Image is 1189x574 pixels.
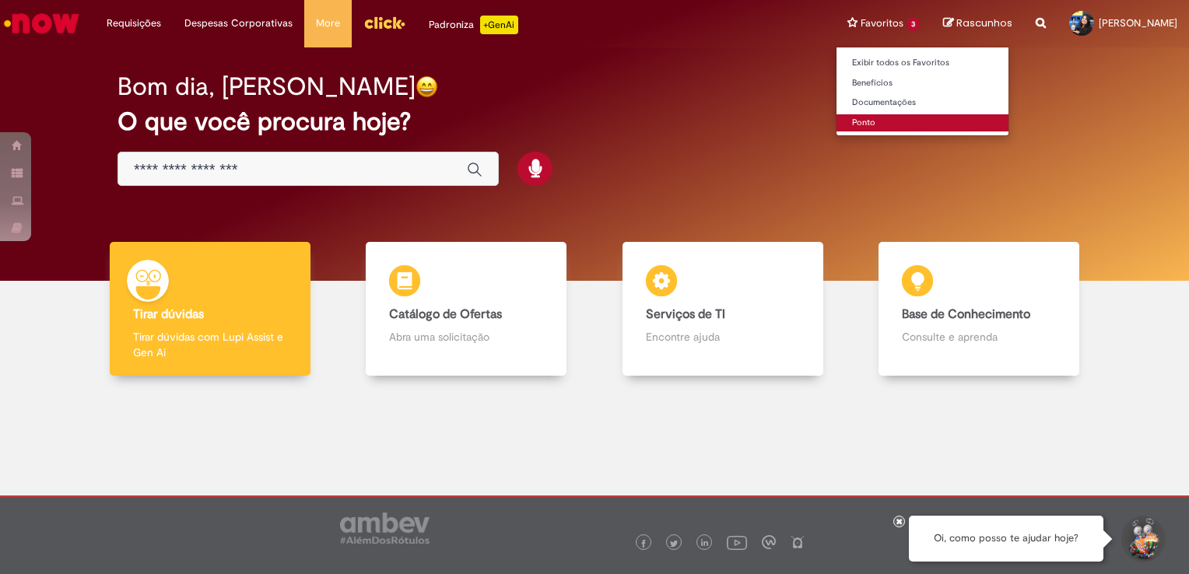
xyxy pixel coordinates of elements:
p: Consulte e aprenda [902,329,1056,345]
h2: Bom dia, [PERSON_NAME] [117,73,416,100]
span: 3 [907,18,920,31]
img: logo_footer_workplace.png [762,535,776,549]
img: logo_footer_ambev_rotulo_gray.png [340,513,430,544]
b: Base de Conhecimento [902,306,1030,322]
a: Catálogo de Ofertas Abra uma solicitação [338,242,595,376]
div: Oi, como posso te ajudar hoje? [909,516,1103,562]
img: logo_footer_twitter.png [670,540,678,548]
span: Favoritos [861,16,903,31]
a: Base de Conhecimento Consulte e aprenda [851,242,1108,376]
div: Padroniza [429,16,518,34]
img: logo_footer_naosei.png [791,535,805,549]
img: logo_footer_linkedin.png [701,539,709,548]
a: Exibir todos os Favoritos [837,54,1008,72]
img: happy-face.png [416,75,438,98]
a: Serviços de TI Encontre ajuda [594,242,851,376]
b: Serviços de TI [646,306,725,322]
a: Ponto [837,114,1008,131]
a: Benefícios [837,75,1008,92]
span: Rascunhos [956,16,1012,30]
p: Tirar dúvidas com Lupi Assist e Gen Ai [133,329,287,360]
p: Encontre ajuda [646,329,800,345]
a: Rascunhos [943,16,1012,31]
span: Despesas Corporativas [184,16,293,31]
img: logo_footer_facebook.png [640,540,647,548]
b: Tirar dúvidas [133,306,204,322]
img: logo_footer_youtube.png [727,532,747,552]
a: Tirar dúvidas Tirar dúvidas com Lupi Assist e Gen Ai [82,242,338,376]
p: +GenAi [480,16,518,34]
span: [PERSON_NAME] [1099,16,1177,30]
b: Catálogo de Ofertas [389,306,502,322]
img: ServiceNow [2,8,82,39]
span: Requisições [107,16,161,31]
button: Iniciar Conversa de Suporte [1119,516,1166,562]
p: Abra uma solicitação [389,329,543,345]
ul: Favoritos [836,47,1009,136]
a: Documentações [837,94,1008,111]
span: More [316,16,340,31]
h2: O que você procura hoje? [117,108,1072,135]
img: click_logo_yellow_360x200.png [363,11,405,34]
